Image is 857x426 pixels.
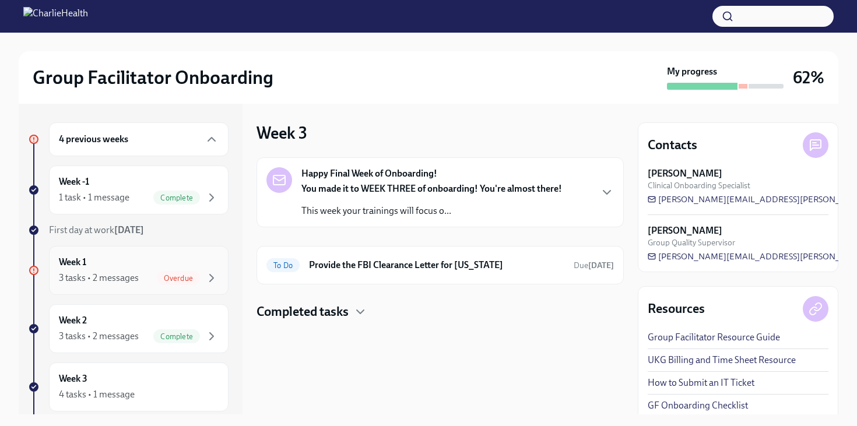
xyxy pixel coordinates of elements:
[266,261,300,270] span: To Do
[793,67,824,88] h3: 62%
[648,331,780,344] a: Group Facilitator Resource Guide
[59,388,135,401] div: 4 tasks • 1 message
[59,314,87,327] h6: Week 2
[59,256,86,269] h6: Week 1
[153,193,200,202] span: Complete
[28,246,229,295] a: Week 13 tasks • 2 messagesOverdue
[28,304,229,353] a: Week 23 tasks • 2 messagesComplete
[648,237,735,248] span: Group Quality Supervisor
[648,136,697,154] h4: Contacts
[114,224,144,235] strong: [DATE]
[157,274,200,283] span: Overdue
[648,376,754,389] a: How to Submit an IT Ticket
[59,191,129,204] div: 1 task • 1 message
[59,330,139,343] div: 3 tasks • 2 messages
[59,272,139,284] div: 3 tasks • 2 messages
[59,175,89,188] h6: Week -1
[28,166,229,214] a: Week -11 task • 1 messageComplete
[33,66,273,89] h2: Group Facilitator Onboarding
[301,205,562,217] p: This week your trainings will focus o...
[257,122,307,143] h3: Week 3
[266,256,614,274] a: To DoProvide the FBI Clearance Letter for [US_STATE]Due[DATE]
[49,224,144,235] span: First day at work
[301,183,562,194] strong: You made it to WEEK THREE of onboarding! You're almost there!
[28,224,229,237] a: First day at work[DATE]
[667,65,717,78] strong: My progress
[59,133,128,146] h6: 4 previous weeks
[49,122,229,156] div: 4 previous weeks
[648,399,748,412] a: GF Onboarding Checklist
[23,7,88,26] img: CharlieHealth
[648,300,705,318] h4: Resources
[648,224,722,237] strong: [PERSON_NAME]
[309,259,564,272] h6: Provide the FBI Clearance Letter for [US_STATE]
[648,354,796,367] a: UKG Billing and Time Sheet Resource
[588,260,614,270] strong: [DATE]
[301,167,437,180] strong: Happy Final Week of Onboarding!
[257,303,349,321] h4: Completed tasks
[28,362,229,411] a: Week 34 tasks • 1 message
[648,167,722,180] strong: [PERSON_NAME]
[257,303,624,321] div: Completed tasks
[648,180,750,191] span: Clinical Onboarding Specialist
[574,260,614,270] span: Due
[153,332,200,341] span: Complete
[59,372,87,385] h6: Week 3
[574,260,614,271] span: October 8th, 2025 09:00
